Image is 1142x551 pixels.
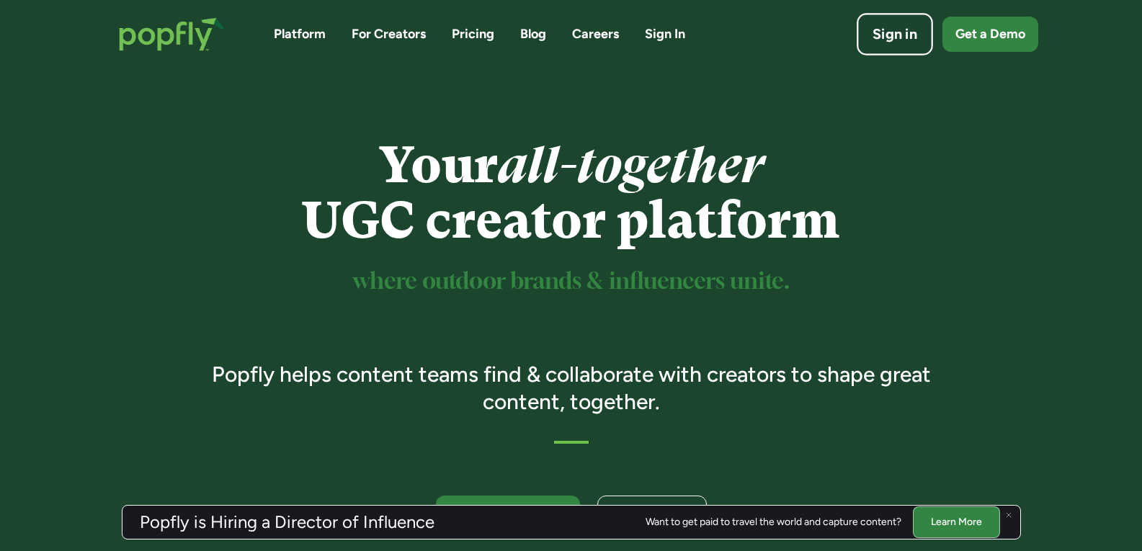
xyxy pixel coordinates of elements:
[942,17,1038,52] a: Get a Demo
[353,271,790,293] sup: where outdoor brands & influencers unite.
[452,25,494,43] a: Pricing
[955,25,1025,43] div: Get a Demo
[873,24,917,45] div: Sign in
[498,136,764,194] em: all-together
[191,138,951,248] h1: Your UGC creator platform
[104,3,239,66] a: home
[572,25,619,43] a: Careers
[274,25,326,43] a: Platform
[140,514,434,531] h3: Popfly is Hiring a Director of Influence
[597,496,707,534] a: For Brands
[352,25,426,43] a: For Creators
[645,25,685,43] a: Sign In
[857,13,933,55] a: Sign in
[913,506,1000,537] a: Learn More
[646,516,901,528] div: Want to get paid to travel the world and capture content?
[436,496,580,534] a: For Creators
[520,25,546,43] a: Blog
[191,361,951,415] h3: Popfly helps content teams find & collaborate with creators to shape great content, together.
